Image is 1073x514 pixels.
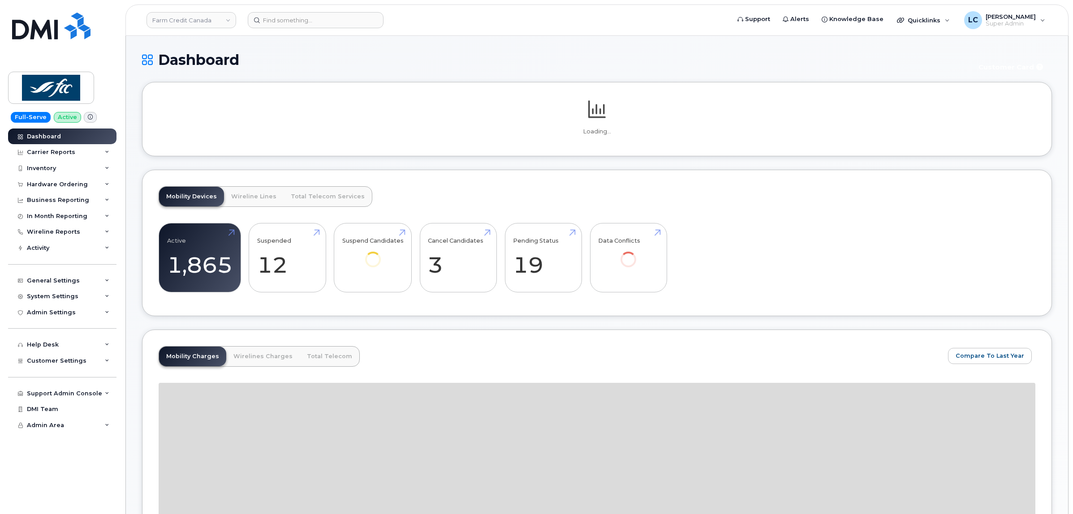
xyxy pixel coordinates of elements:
a: Total Telecom [300,347,359,366]
a: Total Telecom Services [284,187,372,206]
h1: Dashboard [142,52,967,68]
a: Cancel Candidates 3 [428,228,488,287]
button: Customer Card [971,59,1052,75]
button: Compare To Last Year [948,348,1032,364]
p: Loading... [159,128,1035,136]
a: Wireline Lines [224,187,284,206]
a: Suspend Candidates [342,228,404,280]
a: Mobility Charges [159,347,226,366]
a: Mobility Devices [159,187,224,206]
a: Suspended 12 [257,228,318,287]
a: Active 1,865 [167,228,233,287]
a: Pending Status 19 [513,228,573,287]
span: Compare To Last Year [956,351,1024,360]
a: Data Conflicts [598,228,659,280]
a: Wirelines Charges [226,347,300,366]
